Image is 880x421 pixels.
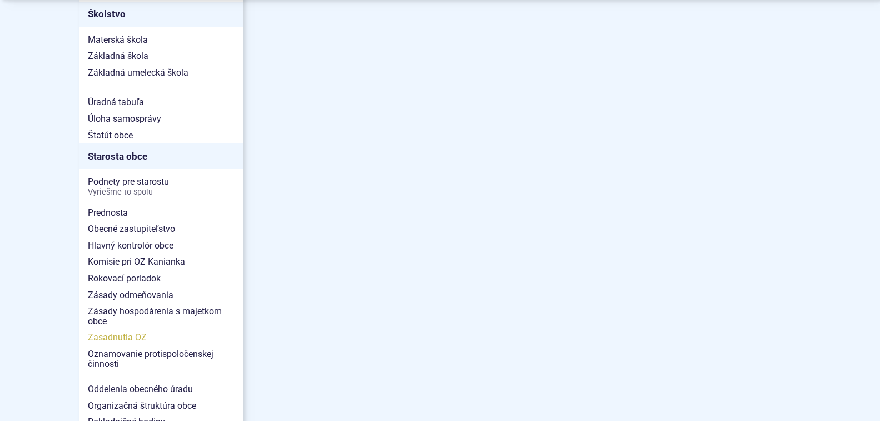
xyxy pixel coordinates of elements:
a: Úradná tabuľa [79,94,243,111]
span: Starosta obce [88,148,235,165]
span: Materská škola [88,32,235,48]
a: Materská škola [79,32,243,48]
span: Komisie pri OZ Kanianka [88,254,235,270]
a: Komisie pri OZ Kanianka [79,254,243,270]
a: Základná škola [79,48,243,65]
span: Zásady hospodárenia s majetkom obce [88,303,235,329]
a: Základná umelecká škola [79,65,243,81]
a: Štatút obce [79,127,243,144]
a: Zásady hospodárenia s majetkom obce [79,303,243,329]
a: Hlavný kontrolór obce [79,237,243,254]
a: Starosta obce [79,143,243,169]
a: Zasadnutia OZ [79,329,243,346]
span: Oddelenia obecného úradu [88,381,235,398]
span: Podnety pre starostu [88,174,235,200]
span: Rokovací poriadok [88,270,235,287]
span: Úloha samosprávy [88,111,235,127]
a: Školstvo [79,2,243,27]
span: Oznamovanie protispoločenskej činnosti [88,346,235,372]
a: Podnety pre starostuVyriešme to spolu [79,174,243,200]
a: Oznamovanie protispoločenskej činnosti [79,346,243,372]
span: Školstvo [88,6,235,23]
a: Rokovací poriadok [79,270,243,287]
a: Organizačná štruktúra obce [79,398,243,414]
span: Vyriešme to spolu [88,188,235,197]
span: Zásady odmeňovania [88,287,235,304]
span: Organizačná štruktúra obce [88,398,235,414]
span: Základná škola [88,48,235,65]
span: Prednosta [88,205,235,221]
a: Oddelenia obecného úradu [79,381,243,398]
a: Obecné zastupiteľstvo [79,221,243,237]
span: Hlavný kontrolór obce [88,237,235,254]
a: Úloha samosprávy [79,111,243,127]
span: Obecné zastupiteľstvo [88,221,235,237]
a: Zásady odmeňovania [79,287,243,304]
span: Štatút obce [88,127,235,144]
span: Úradná tabuľa [88,94,235,111]
a: Prednosta [79,205,243,221]
span: Zasadnutia OZ [88,329,235,346]
span: Základná umelecká škola [88,65,235,81]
